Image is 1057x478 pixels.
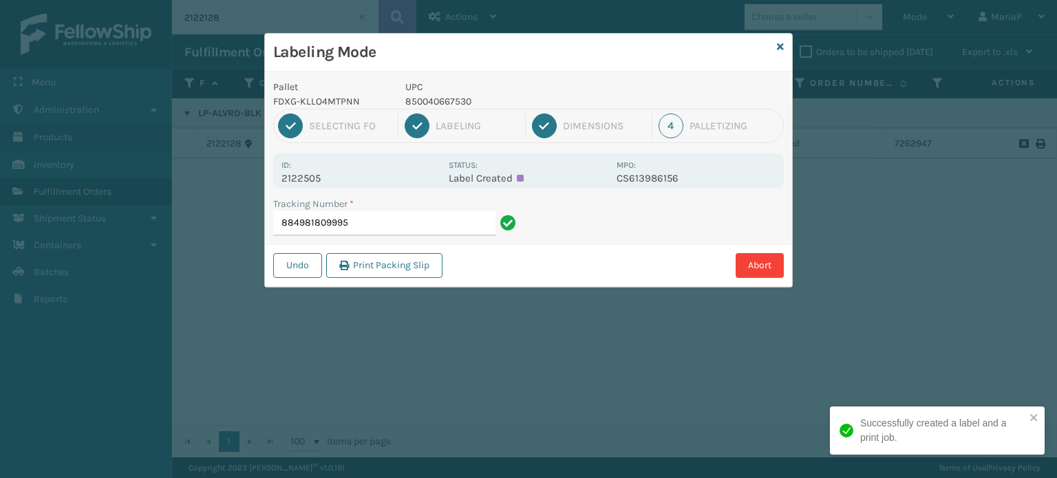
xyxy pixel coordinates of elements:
div: 3 [532,113,557,138]
p: FDXG-KLLO4MTPNN [273,94,389,109]
div: Dimensions [563,120,645,132]
button: close [1029,412,1039,425]
p: 2122505 [281,172,440,184]
div: 1 [278,113,303,138]
p: 850040667530 [405,94,608,109]
div: 4 [659,113,683,138]
div: Palletizing [690,120,779,132]
button: Abort [736,253,784,278]
div: Selecting FO [309,120,392,132]
label: MPO: [617,160,636,170]
div: 2 [405,113,429,138]
label: Tracking Number [273,197,354,211]
label: Status: [449,160,478,170]
p: UPC [405,80,608,94]
button: Print Packing Slip [326,253,442,278]
p: Pallet [273,80,389,94]
div: Successfully created a label and a print job. [860,416,1025,445]
label: Id: [281,160,291,170]
h3: Labeling Mode [273,42,771,63]
p: Label Created [449,172,608,184]
p: CS613986156 [617,172,776,184]
button: Undo [273,253,322,278]
div: Labeling [436,120,518,132]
